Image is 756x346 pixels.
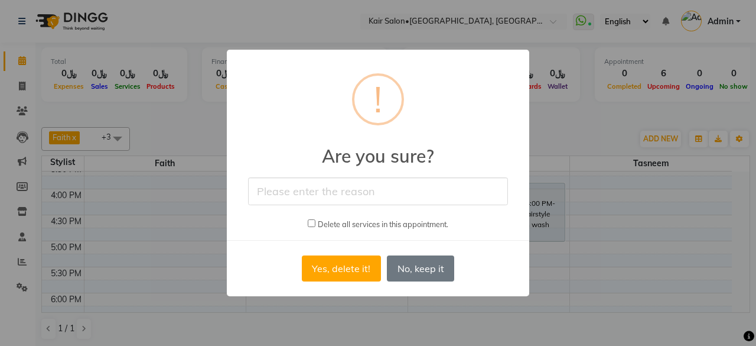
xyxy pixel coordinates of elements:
button: No, keep it [387,256,454,282]
h2: Are you sure? [227,131,529,167]
div: ! [374,76,382,123]
input: Please enter the reason [248,177,508,205]
small: Delete all services in this appointment. [318,219,448,229]
button: Yes, delete it! [302,256,381,282]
